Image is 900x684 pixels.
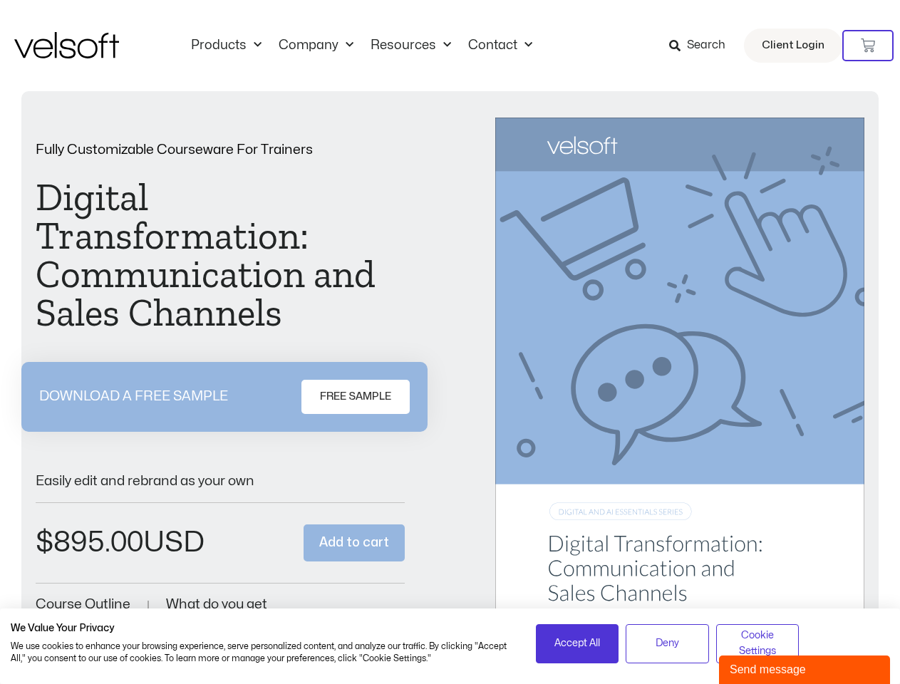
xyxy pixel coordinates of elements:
h2: We Value Your Privacy [11,622,514,635]
button: Accept all cookies [536,624,619,663]
img: Velsoft Training Materials [14,32,119,58]
button: Deny all cookies [626,624,709,663]
a: ContactMenu Toggle [460,38,541,53]
a: ResourcesMenu Toggle [362,38,460,53]
span: Cookie Settings [725,628,790,660]
span: Search [687,36,725,55]
p: Fully Customizable Courseware For Trainers [36,143,405,157]
a: ProductsMenu Toggle [182,38,270,53]
bdi: 895.00 [36,529,143,556]
span: $ [36,529,53,556]
h1: Digital Transformation: Communication and Sales Channels [36,178,405,332]
span: Accept All [554,636,600,651]
p: DOWNLOAD A FREE SAMPLE [39,390,228,403]
p: Easily edit and rebrand as your own [36,475,405,488]
a: FREE SAMPLE [301,380,410,414]
button: Adjust cookie preferences [716,624,800,663]
iframe: chat widget [719,653,893,684]
p: We use cookies to enhance your browsing experience, serve personalized content, and analyze our t... [11,641,514,665]
button: Add to cart [304,524,405,562]
span: Deny [656,636,679,651]
span: FREE SAMPLE [320,388,391,405]
a: CompanyMenu Toggle [270,38,362,53]
a: Search [669,33,735,58]
nav: Menu [182,38,541,53]
img: Second Product Image [495,118,864,641]
span: Client Login [762,36,824,55]
a: Client Login [744,28,842,63]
